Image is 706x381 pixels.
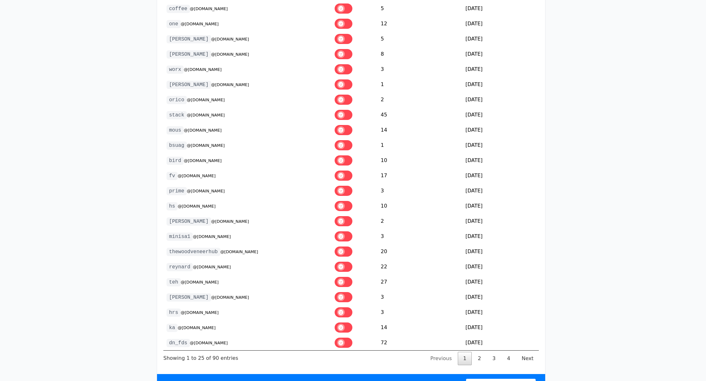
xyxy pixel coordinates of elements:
[377,16,462,31] td: 12
[167,81,211,89] code: [PERSON_NAME]
[184,158,222,163] small: @[DOMAIN_NAME]
[211,37,249,41] small: @[DOMAIN_NAME]
[187,189,225,193] small: @[DOMAIN_NAME]
[472,352,486,365] a: 2
[167,248,220,256] code: thewoodveneerhub
[167,339,190,347] code: dn_fds
[377,31,462,47] td: 5
[167,141,187,150] code: bsuag
[462,290,539,305] td: [DATE]
[462,335,539,350] td: [DATE]
[211,295,249,300] small: @[DOMAIN_NAME]
[462,305,539,320] td: [DATE]
[377,92,462,107] td: 2
[167,187,187,195] code: prime
[167,202,178,210] code: hs
[377,290,462,305] td: 3
[462,122,539,138] td: [DATE]
[167,278,181,286] code: teh
[167,157,184,165] code: bird
[462,320,539,335] td: [DATE]
[462,92,539,107] td: [DATE]
[462,77,539,92] td: [DATE]
[167,5,190,13] code: coffee
[190,6,228,11] small: @[DOMAIN_NAME]
[487,352,501,365] a: 3
[193,265,231,269] small: @[DOMAIN_NAME]
[167,217,211,226] code: [PERSON_NAME]
[377,77,462,92] td: 1
[167,35,211,43] code: [PERSON_NAME]
[187,143,225,148] small: @[DOMAIN_NAME]
[167,50,211,59] code: [PERSON_NAME]
[462,47,539,62] td: [DATE]
[377,259,462,274] td: 22
[377,229,462,244] td: 3
[167,96,187,104] code: orico
[187,113,225,117] small: @[DOMAIN_NAME]
[211,219,249,224] small: @[DOMAIN_NAME]
[178,325,216,330] small: @[DOMAIN_NAME]
[184,128,222,133] small: @[DOMAIN_NAME]
[377,244,462,259] td: 20
[211,52,249,57] small: @[DOMAIN_NAME]
[377,153,462,168] td: 10
[178,204,216,209] small: @[DOMAIN_NAME]
[377,335,462,350] td: 72
[178,173,216,178] small: @[DOMAIN_NAME]
[167,293,211,302] code: [PERSON_NAME]
[462,244,539,259] td: [DATE]
[377,1,462,16] td: 5
[462,214,539,229] td: [DATE]
[190,340,228,345] small: @[DOMAIN_NAME]
[377,320,462,335] td: 14
[462,183,539,198] td: [DATE]
[167,111,187,119] code: stack
[462,1,539,16] td: [DATE]
[377,122,462,138] td: 14
[377,274,462,290] td: 27
[167,20,181,28] code: one
[167,324,178,332] code: ka
[462,16,539,31] td: [DATE]
[462,259,539,274] td: [DATE]
[167,233,193,241] code: minisa1
[167,172,178,180] code: fv
[187,97,225,102] small: @[DOMAIN_NAME]
[462,107,539,122] td: [DATE]
[516,352,539,365] a: Next
[211,82,249,87] small: @[DOMAIN_NAME]
[184,67,222,72] small: @[DOMAIN_NAME]
[167,263,193,271] code: reynard
[462,31,539,47] td: [DATE]
[462,62,539,77] td: [DATE]
[462,274,539,290] td: [DATE]
[163,351,238,362] div: Showing 1 to 25 of 90 entries
[462,153,539,168] td: [DATE]
[462,168,539,183] td: [DATE]
[377,198,462,214] td: 10
[377,138,462,153] td: 1
[167,309,181,317] code: hrs
[462,198,539,214] td: [DATE]
[377,62,462,77] td: 3
[181,310,219,315] small: @[DOMAIN_NAME]
[220,249,258,254] small: @[DOMAIN_NAME]
[377,214,462,229] td: 2
[377,305,462,320] td: 3
[502,352,516,365] a: 4
[462,138,539,153] td: [DATE]
[425,352,457,365] a: Previous
[181,280,219,284] small: @[DOMAIN_NAME]
[167,66,184,74] code: worx
[458,352,472,365] a: 1
[167,126,184,134] code: mous
[462,229,539,244] td: [DATE]
[377,168,462,183] td: 17
[377,47,462,62] td: 8
[377,183,462,198] td: 3
[377,107,462,122] td: 45
[181,22,219,26] small: @[DOMAIN_NAME]
[193,234,231,239] small: @[DOMAIN_NAME]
